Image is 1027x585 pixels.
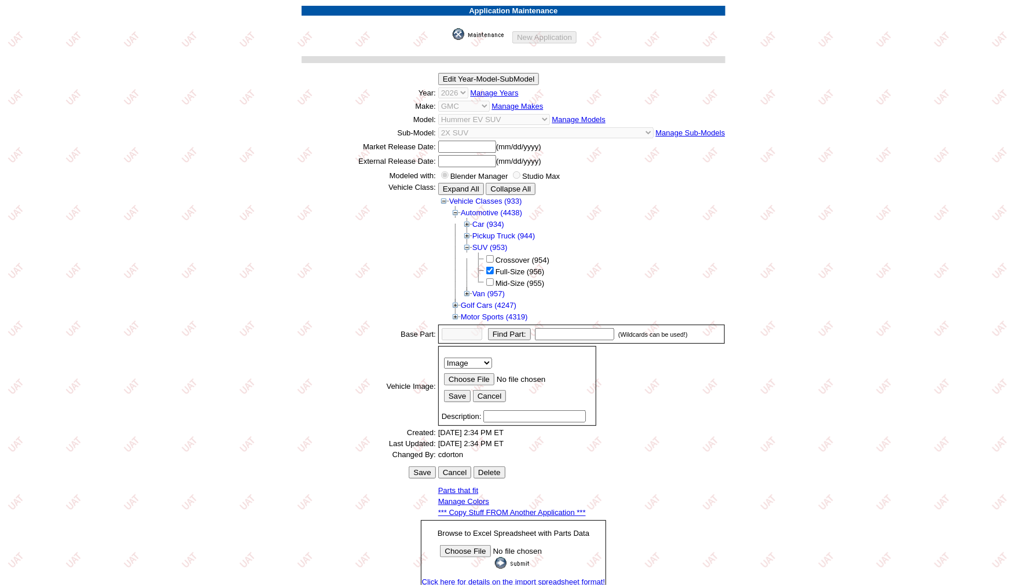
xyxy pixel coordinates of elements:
[438,450,463,459] span: cdorton
[552,115,606,124] a: Manage Models
[496,267,545,276] span: Full-Size (956)
[618,331,688,338] small: (Wildcards can be used!)
[302,127,437,139] td: Sub-Model:
[461,230,472,241] img: Expand Pickup Truck (944)
[496,256,549,264] span: Crossover (954)
[512,31,577,43] input: New Application
[302,100,437,112] td: Make:
[442,412,482,421] span: Description:
[438,140,726,153] td: (mm/dd/yyyy)
[495,557,532,569] input: Submit
[438,154,726,168] td: (mm/dd/yyyy)
[302,182,437,323] td: Vehicle Class:
[472,289,505,298] a: Van (957)
[496,279,545,288] span: Mid-Size (955)
[453,28,511,40] img: maint.gif
[450,207,461,218] img: Collapse Automotive (4438)
[302,6,726,16] td: Application Maintenance
[461,288,472,299] img: Expand Van (957)
[302,450,437,459] td: Changed By:
[471,89,519,97] a: Manage Years
[488,328,531,340] input: Find Part:
[438,428,504,437] span: [DATE] 2:34 PM ET
[461,301,516,310] a: Golf Cars (4247)
[461,208,522,217] a: Automotive (4438)
[438,439,504,448] span: [DATE] 2:34 PM ET
[438,183,484,195] input: Expand All
[438,497,489,506] a: Manage Colors
[461,218,472,230] img: Expand Car (934)
[438,73,540,85] input: Edit Year-Model-SubModel
[422,529,605,538] p: Browse to Excel Spreadsheet with Parts Data
[302,428,437,437] td: Created:
[472,243,508,252] a: SUV (953)
[302,154,437,168] td: External Release Date:
[449,197,522,205] a: Vehicle Classes (933)
[656,128,725,137] a: Manage Sub-Models
[492,102,544,111] a: Manage Makes
[450,299,461,311] img: Expand Golf Cars (4247)
[302,140,437,153] td: Market Release Date:
[302,169,437,181] td: Modeled with:
[302,324,437,344] td: Base Part:
[438,466,472,479] input: Cancel
[461,312,528,321] a: Motor Sports (4319)
[438,195,449,207] img: Collapse Vehicle Classes (933)
[409,466,435,479] input: Save
[486,183,535,195] input: Collapse All
[472,220,504,229] a: Car (934)
[450,311,461,322] img: Expand Motor Sports (4319)
[461,241,472,253] img: Collapse SUV (953)
[472,231,535,240] a: Pickup Truck (944)
[473,390,507,402] input: Cancel
[302,439,437,448] td: Last Updated:
[438,486,478,495] a: Parts that fit
[444,390,471,402] input: Save
[302,87,437,99] td: Year:
[438,508,586,517] a: *** Copy Stuff FROM Another Application ***
[302,113,437,126] td: Model:
[522,172,560,181] label: Studio Max
[450,172,508,181] label: Blender Manager
[302,345,437,426] td: Vehicle Image:
[474,466,505,479] input: Be careful! Delete cannot be un-done!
